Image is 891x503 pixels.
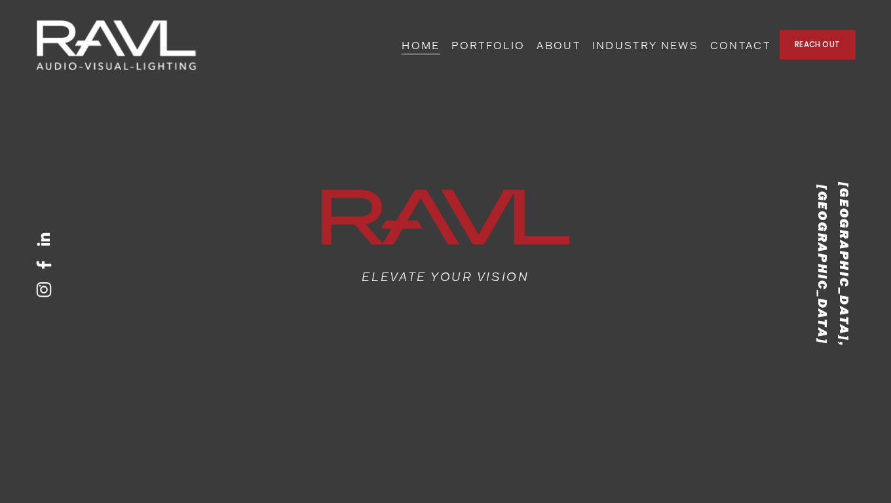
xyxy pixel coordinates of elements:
[780,30,856,60] a: REACH OUT
[36,232,52,248] a: LinkedIn
[362,269,529,284] em: ELEVATE YOUR VISION
[816,181,853,352] em: [GEOGRAPHIC_DATA], [GEOGRAPHIC_DATA]
[36,257,52,272] a: Facebook
[451,35,525,55] a: PORTFOLIO
[402,35,440,55] a: HOME
[592,35,698,55] a: INDUSTRY NEWS
[710,35,770,55] a: CONTACT
[537,35,580,55] a: ABOUT
[36,282,52,297] a: Instagram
